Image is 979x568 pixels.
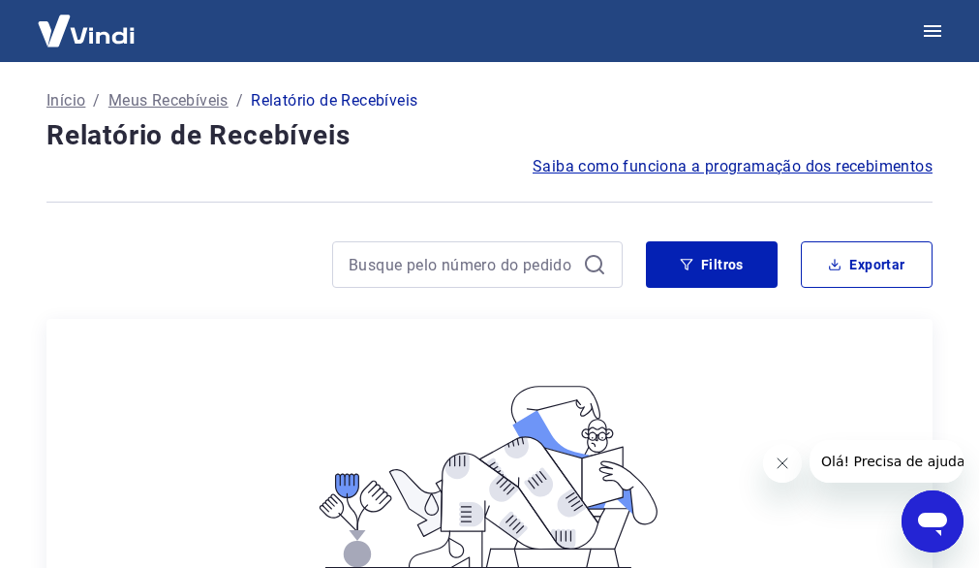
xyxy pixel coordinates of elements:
[810,440,964,483] iframe: Mensagem da empresa
[533,155,933,178] a: Saiba como funciona a programação dos recebimentos
[46,89,85,112] a: Início
[23,1,149,60] img: Vindi
[349,250,575,279] input: Busque pelo número do pedido
[12,14,163,29] span: Olá! Precisa de ajuda?
[46,116,933,155] h4: Relatório de Recebíveis
[646,241,778,288] button: Filtros
[902,490,964,552] iframe: Botão para abrir a janela de mensagens
[236,89,243,112] p: /
[763,444,802,483] iframe: Fechar mensagem
[801,241,933,288] button: Exportar
[251,89,417,112] p: Relatório de Recebíveis
[93,89,100,112] p: /
[108,89,229,112] a: Meus Recebíveis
